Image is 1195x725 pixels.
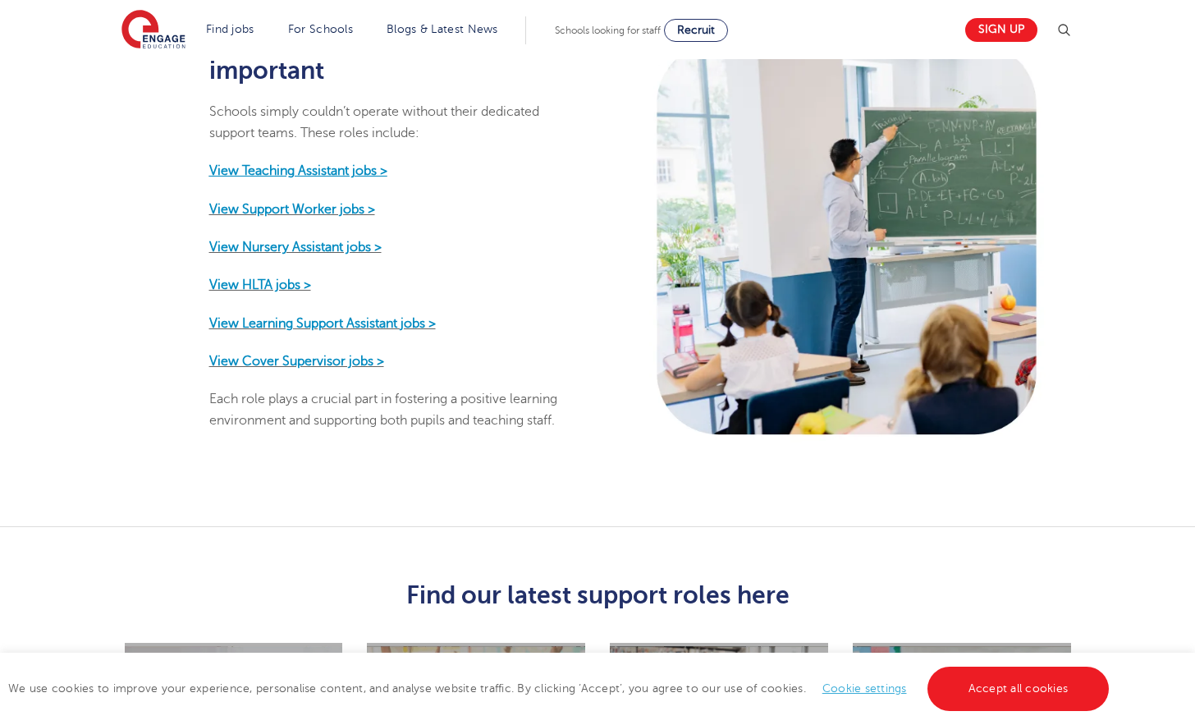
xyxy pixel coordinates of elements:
a: View Teaching Assistant jobs > [209,163,387,178]
a: View Nursery Assistant jobs > [209,240,382,255]
span: Recruit [677,24,715,36]
h3: Find our latest support roles here [112,581,1083,609]
a: View Cover Supervisor jobs > [209,354,384,369]
a: Accept all cookies [927,667,1110,711]
a: Blogs & Latest News [387,23,498,35]
a: Recruit [664,19,728,42]
a: Cookie settings [822,682,907,695]
a: For Schools [288,23,353,35]
p: Schools simply couldn’t operate without their dedicated support teams. These roles include: [209,101,576,145]
span: Schools looking for staff [555,25,661,36]
a: Find jobs [206,23,254,35]
span: We use cookies to improve your experience, personalise content, and analyse website traffic. By c... [8,682,1113,695]
a: View Support Worker jobs > [209,202,375,217]
a: Sign up [965,18,1037,42]
p: Each role plays a crucial part in fostering a positive learning environment and supporting both p... [209,388,576,432]
a: View Learning Support Assistant jobs > [209,316,436,331]
img: Engage Education [121,10,185,51]
a: View HLTA jobs > [209,278,311,292]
